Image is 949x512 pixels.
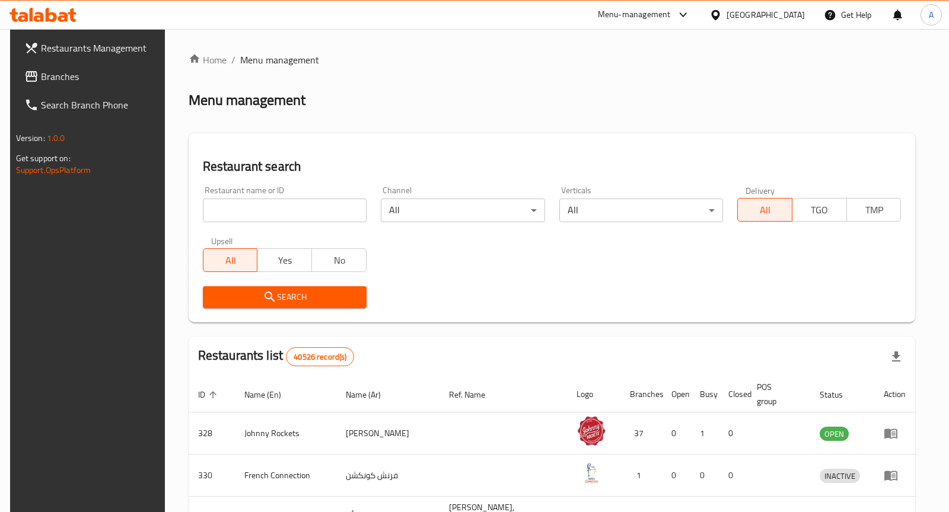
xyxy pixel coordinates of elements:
span: Search Branch Phone [41,98,159,112]
span: TMP [852,201,897,219]
th: Logo [567,376,620,412]
span: TGO [797,201,842,219]
a: Home [189,53,227,67]
td: 1 [620,455,662,497]
td: 330 [189,455,235,497]
td: 0 [662,412,690,455]
td: 37 [620,412,662,455]
td: 0 [662,455,690,497]
span: ID [198,388,221,402]
span: No [317,252,362,269]
div: Export file [882,343,910,371]
span: Restaurants Management [41,41,159,55]
li: / [231,53,235,67]
button: All [203,248,258,272]
h2: Menu management [189,91,305,110]
th: Branches [620,376,662,412]
a: Search Branch Phone [15,91,168,119]
button: TGO [792,198,847,222]
th: Open [662,376,690,412]
span: INACTIVE [820,469,860,483]
img: French Connection [577,458,606,488]
td: French Connection [235,455,337,497]
h2: Restaurants list [198,347,355,366]
nav: breadcrumb [189,53,916,67]
div: All [381,199,544,222]
button: No [311,248,367,272]
td: 0 [690,455,719,497]
span: 40526 record(s) [286,351,354,363]
span: Branches [41,69,159,84]
span: Yes [262,252,307,269]
td: [PERSON_NAME] [336,412,440,455]
td: 0 [719,412,747,455]
input: Search for restaurant name or ID.. [203,199,367,222]
a: Restaurants Management [15,34,168,62]
div: All [559,199,723,222]
th: Action [874,376,915,412]
button: Search [203,286,367,308]
span: OPEN [820,427,849,441]
span: Get support on: [16,151,71,166]
div: Menu [884,426,906,440]
button: TMP [846,198,902,222]
button: All [737,198,792,222]
a: Support.OpsPlatform [16,162,91,178]
span: Name (Ar) [346,388,396,402]
div: INACTIVE [820,469,860,483]
span: POS group [757,380,797,408]
span: 1.0.0 [47,130,65,146]
label: Delivery [746,186,775,194]
td: 328 [189,412,235,455]
td: 0 [719,455,747,497]
span: Name (En) [244,388,297,402]
button: Yes [257,248,312,272]
td: 1 [690,412,719,455]
div: Menu [884,468,906,482]
div: Total records count [286,347,354,366]
td: Johnny Rockets [235,412,337,455]
img: Johnny Rockets [577,416,606,446]
span: All [743,201,788,219]
span: All [208,252,253,269]
th: Closed [719,376,747,412]
h2: Restaurant search [203,158,902,175]
span: Menu management [240,53,319,67]
div: Menu-management [598,8,671,22]
label: Upsell [211,236,233,245]
span: Search [212,290,357,305]
span: Status [820,388,858,402]
th: Busy [690,376,719,412]
div: [GEOGRAPHIC_DATA] [727,8,805,21]
div: OPEN [820,427,849,441]
a: Branches [15,62,168,91]
td: فرنش كونكشن [336,455,440,497]
span: A [929,8,934,21]
span: Version: [16,130,45,146]
span: Ref. Name [449,388,501,402]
